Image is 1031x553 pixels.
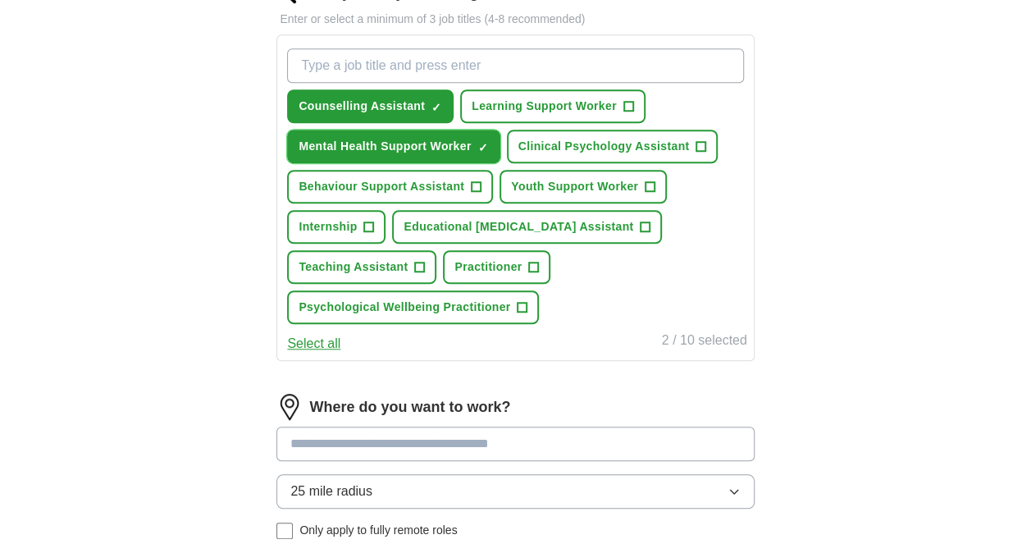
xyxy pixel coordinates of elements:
span: Learning Support Worker [472,98,617,115]
div: 2 / 10 selected [662,331,747,354]
span: Counselling Assistant [299,98,425,115]
span: Internship [299,218,357,235]
span: ✓ [431,101,441,114]
button: Internship [287,210,385,244]
button: Practitioner [443,250,550,284]
span: ✓ [478,141,488,154]
span: Mental Health Support Worker [299,138,471,155]
span: Youth Support Worker [511,178,638,195]
label: Where do you want to work? [309,396,510,418]
button: Mental Health Support Worker✓ [287,130,500,163]
button: Learning Support Worker [460,89,646,123]
input: Only apply to fully remote roles [276,523,293,539]
span: Practitioner [454,258,522,276]
button: Teaching Assistant [287,250,436,284]
button: Clinical Psychology Assistant [507,130,719,163]
button: Psychological Wellbeing Practitioner [287,290,539,324]
span: Teaching Assistant [299,258,408,276]
span: Behaviour Support Assistant [299,178,464,195]
button: Counselling Assistant✓ [287,89,454,123]
img: location.png [276,394,303,420]
button: Select all [287,334,340,354]
span: 25 mile radius [290,482,372,501]
button: 25 mile radius [276,474,754,509]
span: Psychological Wellbeing Practitioner [299,299,510,316]
p: Enter or select a minimum of 3 job titles (4-8 recommended) [276,11,754,28]
span: Only apply to fully remote roles [299,522,457,539]
span: Educational [MEDICAL_DATA] Assistant [404,218,633,235]
button: Educational [MEDICAL_DATA] Assistant [392,210,662,244]
span: Clinical Psychology Assistant [518,138,690,155]
input: Type a job title and press enter [287,48,743,83]
button: Youth Support Worker [500,170,667,203]
button: Behaviour Support Assistant [287,170,493,203]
